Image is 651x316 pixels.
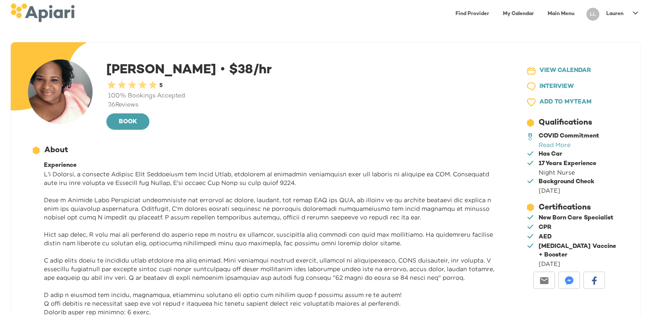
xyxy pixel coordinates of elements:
span: BOOK [113,117,143,128]
div: 🎖 [526,131,535,144]
img: messenger-white sharing button [565,276,573,285]
div: Certifications [539,202,591,213]
div: Experience [44,161,498,170]
a: Main Menu [542,5,580,23]
span: • [220,62,226,75]
button: ADD TO MYTEAM [519,94,618,110]
div: [PERSON_NAME] [106,59,502,131]
div: LL [586,8,599,21]
div: 5 [158,82,163,90]
div: [DATE] [539,260,616,268]
div: 36 Reviews [106,101,502,110]
span: INTERVIEW [539,81,574,92]
div: COVID Commitment [539,132,599,141]
a: My Calendar [498,5,539,23]
img: facebook-white sharing button [590,276,598,285]
img: user-photo-123-1659057431008.jpeg [28,59,93,124]
img: email-white sharing button [540,276,549,285]
div: Night Nurse [539,168,596,177]
div: CPR [539,223,552,232]
div: 100 % Bookings Accepted [106,92,502,100]
div: AED [539,233,552,241]
div: Background Check [539,178,594,186]
img: logo [10,3,74,22]
div: About [44,145,68,156]
button: INTERVIEW [519,79,618,95]
div: New Born Care Specialist [539,214,614,222]
a: Find Provider [450,5,494,23]
div: [DATE] [539,186,594,195]
div: Qualifications [539,117,592,128]
a: Read More [539,141,570,148]
button: VIEW CALENDAR [519,63,618,79]
div: [MEDICAL_DATA] Vaccine + Booster [539,242,616,260]
div: Has Car [539,150,562,159]
span: $ 38 /hr [216,63,272,77]
span: VIEW CALENDAR [539,66,591,76]
div: 17 Years Experience [539,160,596,168]
p: Lauren [606,10,623,18]
button: BOOK [106,113,149,130]
span: ADD TO MY TEAM [539,97,592,108]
